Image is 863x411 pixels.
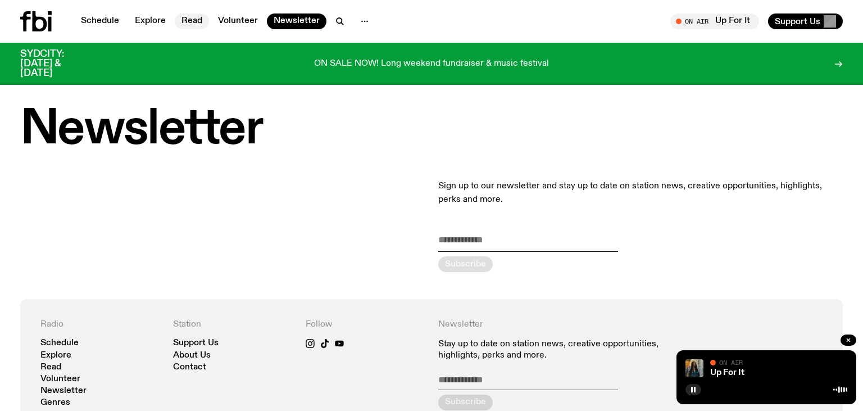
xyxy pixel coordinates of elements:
span: On Air [719,359,743,366]
a: Schedule [74,13,126,29]
a: Explore [40,351,71,360]
h4: Radio [40,319,160,330]
a: Genres [40,399,70,407]
p: ON SALE NOW! Long weekend fundraiser & music festival [314,59,549,69]
button: Subscribe [438,395,493,410]
a: Newsletter [267,13,326,29]
a: Volunteer [40,375,80,383]
span: Support Us [775,16,820,26]
a: Schedule [40,339,79,347]
a: Read [175,13,209,29]
a: Explore [128,13,172,29]
a: Newsletter [40,387,87,395]
h3: SYDCITY: [DATE] & [DATE] [20,49,92,78]
a: Up For It [710,368,744,377]
button: On AirUp For It [670,13,759,29]
p: Stay up to date on station news, creative opportunities, highlights, perks and more. [438,339,690,360]
p: Sign up to our newsletter and stay up to date on station news, creative opportunities, highlights... [438,179,843,206]
a: About Us [173,351,211,360]
h4: Station [173,319,292,330]
h4: Follow [306,319,425,330]
a: Read [40,363,61,372]
a: Support Us [173,339,219,347]
h1: Newsletter [20,107,843,152]
img: Ify - a Brown Skin girl with black braided twists, looking up to the side with her tongue stickin... [685,359,703,377]
button: Support Us [768,13,843,29]
button: Subscribe [438,256,493,272]
h4: Newsletter [438,319,690,330]
a: Volunteer [211,13,265,29]
a: Contact [173,363,206,372]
